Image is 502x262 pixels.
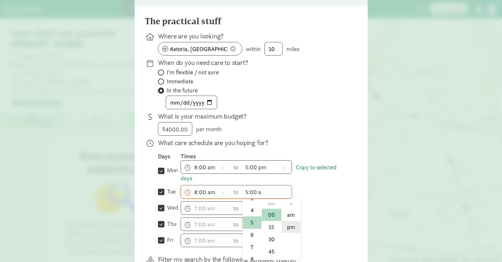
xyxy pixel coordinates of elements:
li: 4 [242,204,262,216]
li: 7 [242,241,262,253]
li: am [282,209,301,221]
li: mm [262,199,281,209]
li: a [282,199,301,209]
input: 7:00 am [181,218,230,231]
label: thu [164,220,176,228]
li: 00 [262,209,281,221]
li: 45 [262,245,281,257]
li: 15 [262,221,281,233]
li: 30 [262,233,281,245]
li: 6 [242,229,262,241]
span: to [233,220,239,229]
li: 5 [242,216,262,229]
label: fri [164,236,173,244]
input: 7:00 am [181,234,230,247]
li: pm [282,221,301,233]
span: to [233,236,239,245]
